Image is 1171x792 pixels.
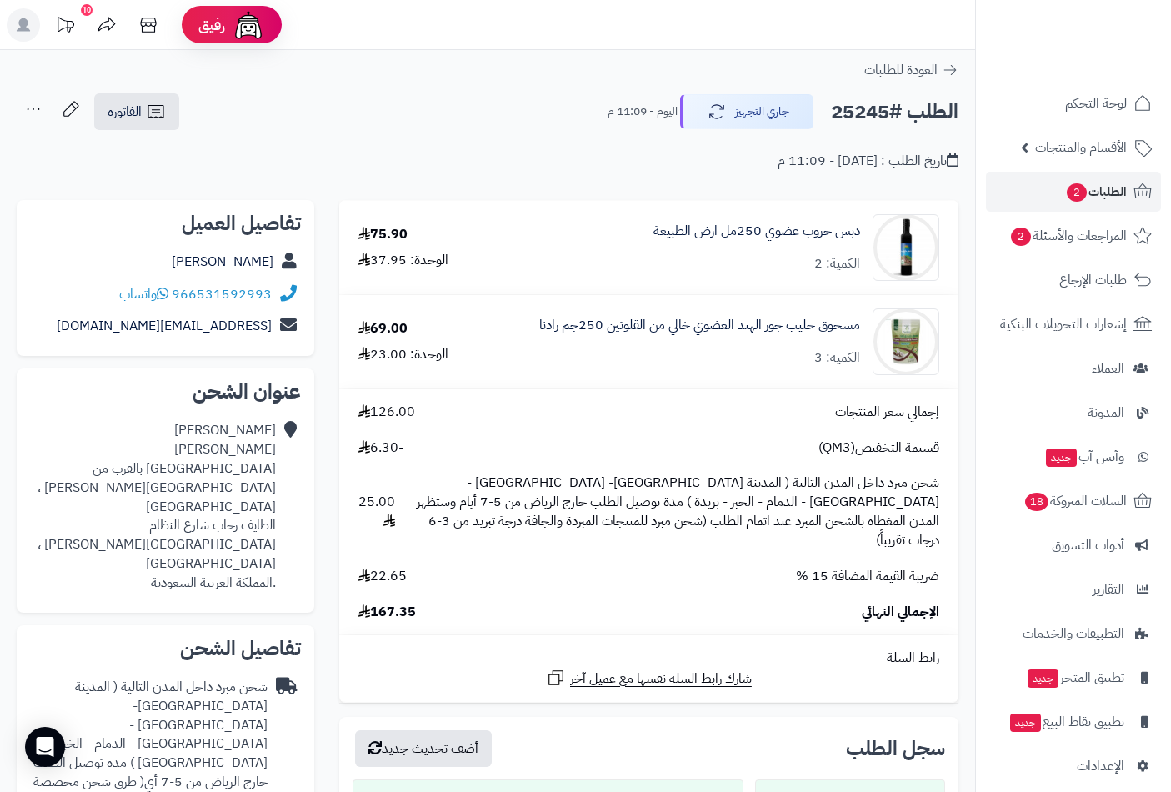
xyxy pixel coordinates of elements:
[81,4,93,16] div: 10
[986,216,1161,256] a: المراجعات والأسئلة2
[358,225,408,244] div: 75.90
[1065,180,1127,203] span: الطلبات
[862,603,939,622] span: الإجمالي النهائي
[1023,489,1127,513] span: السلات المتروكة
[1088,401,1124,424] span: المدونة
[986,348,1161,388] a: العملاء
[1046,449,1077,467] span: جديد
[358,345,448,364] div: الوحدة: 23.00
[835,403,939,422] span: إجمالي سعر المنتجات
[412,474,939,549] span: شحن مبرد داخل المدن التالية ( المدينة [GEOGRAPHIC_DATA]- [GEOGRAPHIC_DATA] - [GEOGRAPHIC_DATA] - ...
[864,60,938,80] span: العودة للطلبات
[358,319,408,338] div: 69.00
[1009,224,1127,248] span: المراجعات والأسئلة
[30,421,276,593] div: [PERSON_NAME] [PERSON_NAME] [GEOGRAPHIC_DATA] بالقرب من [GEOGRAPHIC_DATA][PERSON_NAME] ، [GEOGRAP...
[778,152,958,171] div: تاريخ الطلب : [DATE] - 11:09 م
[653,222,860,241] a: دبس خروب عضوي 250مل ارض الطبيعة
[1000,313,1127,336] span: إشعارات التحويلات البنكية
[44,8,86,46] a: تحديثات المنصة
[30,382,301,402] h2: عنوان الشحن
[346,649,952,668] div: رابط السلة
[814,254,860,273] div: الكمية: 2
[1093,578,1124,601] span: التقارير
[1023,622,1124,645] span: التطبيقات والخدمات
[1025,493,1048,511] span: 18
[796,567,939,586] span: ضريبة القيمة المضافة 15 %
[172,284,272,304] a: 966531592993
[1065,92,1127,115] span: لوحة التحكم
[986,481,1161,521] a: السلات المتروكة18
[986,746,1161,786] a: الإعدادات
[1026,666,1124,689] span: تطبيق المتجر
[864,60,958,80] a: العودة للطلبات
[119,284,168,304] a: واتساب
[358,603,416,622] span: 167.35
[1011,228,1031,246] span: 2
[986,614,1161,654] a: التطبيقات والخدمات
[94,93,179,130] a: الفاتورة
[30,639,301,659] h2: تفاصيل الشحن
[818,439,939,458] span: قسيمة التخفيض(QM3)
[1077,754,1124,778] span: الإعدادات
[831,95,958,129] h2: الطلب #25245
[30,213,301,233] h2: تفاصيل العميل
[846,739,945,759] h3: سجل الطلب
[986,569,1161,609] a: التقارير
[57,316,272,336] a: [EMAIL_ADDRESS][DOMAIN_NAME]
[986,304,1161,344] a: إشعارات التحويلات البنكية
[358,493,395,531] span: 25.00
[986,525,1161,565] a: أدوات التسويق
[1092,357,1124,380] span: العملاء
[814,348,860,368] div: الكمية: 3
[1035,136,1127,159] span: الأقسام والمنتجات
[358,403,415,422] span: 126.00
[358,251,448,270] div: الوحدة: 37.95
[1067,183,1087,202] span: 2
[680,94,813,129] button: جاري التجهيز
[108,102,142,122] span: الفاتورة
[570,669,752,689] span: شارك رابط السلة نفسها مع عميل آخر
[873,308,938,375] img: 1724446273-%D9%85%D8%B3%D8%AD%D9%88%D9%82%20%D8%AD%D9%84%D9%8A%D8%A8%20%D8%AC%D9%88%D8%B2%20%D8%A...
[986,83,1161,123] a: لوحة التحكم
[986,437,1161,477] a: وآتس آبجديد
[1044,445,1124,469] span: وآتس آب
[198,15,225,35] span: رفيق
[358,439,403,458] span: -6.30
[986,702,1161,742] a: تطبيق نقاط البيعجديد
[986,393,1161,433] a: المدونة
[986,260,1161,300] a: طلبات الإرجاع
[986,658,1161,698] a: تطبيق المتجرجديد
[232,8,265,42] img: ai-face.png
[1052,534,1124,557] span: أدوات التسويق
[1010,714,1041,732] span: جديد
[873,214,938,281] img: 1685910006-carob_syrup_1-90x90.jpg
[1028,669,1058,688] span: جديد
[986,172,1161,212] a: الطلبات2
[172,252,273,272] a: [PERSON_NAME]
[608,103,678,120] small: اليوم - 11:09 م
[1059,268,1127,292] span: طلبات الإرجاع
[539,316,860,335] a: مسحوق حليب جوز الهند العضوي خالي من القلوتين 250جم زادنا
[25,727,65,767] div: Open Intercom Messenger
[1008,710,1124,734] span: تطبيق نقاط البيع
[358,567,407,586] span: 22.65
[546,668,752,689] a: شارك رابط السلة نفسها مع عميل آخر
[355,730,492,767] button: أضف تحديث جديد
